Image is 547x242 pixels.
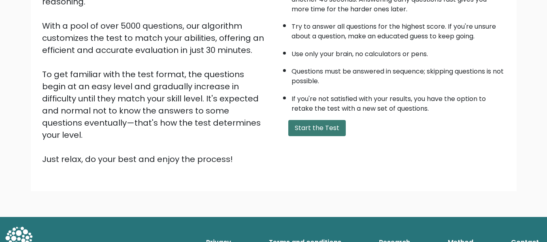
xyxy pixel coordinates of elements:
[292,18,505,41] li: Try to answer all questions for the highest score. If you're unsure about a question, make an edu...
[292,90,505,114] li: If you're not satisfied with your results, you have the option to retake the test with a new set ...
[288,120,346,136] button: Start the Test
[292,63,505,86] li: Questions must be answered in sequence; skipping questions is not possible.
[292,45,505,59] li: Use only your brain, no calculators or pens.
